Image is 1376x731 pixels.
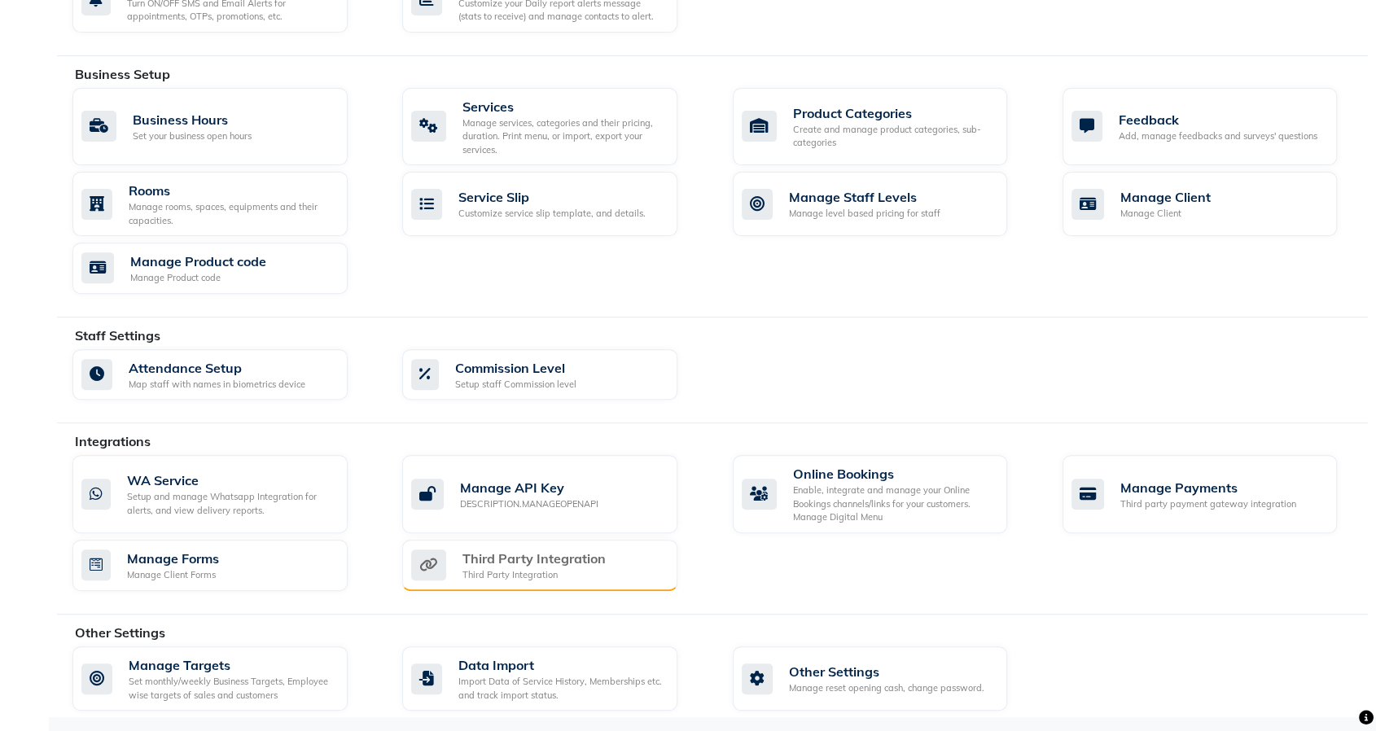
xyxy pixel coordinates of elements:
[402,646,708,711] a: Data ImportImport Data of Service History, Memberships etc. and track import status.
[1063,455,1368,533] a: Manage PaymentsThird party payment gateway integration
[458,655,664,675] div: Data Import
[462,116,664,157] div: Manage services, categories and their pricing, duration. Print menu, or import, export your servi...
[402,540,708,592] a: Third Party IntegrationThird Party Integration
[72,646,378,711] a: Manage TargetsSet monthly/weekly Business Targets, Employee wise targets of sales and customers
[455,378,576,392] div: Setup staff Commission level
[793,123,995,150] div: Create and manage product categories, sub-categories
[1119,129,1317,143] div: Add, manage feedbacks and surveys' questions
[460,478,598,497] div: Manage API Key
[72,349,378,401] a: Attendance SetupMap staff with names in biometrics device
[1119,110,1317,129] div: Feedback
[127,549,219,568] div: Manage Forms
[793,103,995,123] div: Product Categories
[127,490,335,517] div: Setup and manage Whatsapp Integration for alerts, and view delivery reports.
[460,497,598,511] div: DESCRIPTION.MANAGEOPENAPI
[462,549,606,568] div: Third Party Integration
[130,252,266,271] div: Manage Product code
[129,655,335,675] div: Manage Targets
[129,675,335,702] div: Set monthly/weekly Business Targets, Employee wise targets of sales and customers
[129,200,335,227] div: Manage rooms, spaces, equipments and their capacities.
[1120,207,1211,221] div: Manage Client
[1063,88,1368,166] a: FeedbackAdd, manage feedbacks and surveys' questions
[455,358,576,378] div: Commission Level
[1120,497,1296,511] div: Third party payment gateway integration
[793,464,995,484] div: Online Bookings
[72,455,378,533] a: WA ServiceSetup and manage Whatsapp Integration for alerts, and view delivery reports.
[72,540,378,592] a: Manage FormsManage Client Forms
[733,455,1038,533] a: Online BookingsEnable, integrate and manage your Online Bookings channels/links for your customer...
[462,568,606,582] div: Third Party Integration
[789,662,984,681] div: Other Settings
[789,681,984,695] div: Manage reset opening cash, change password.
[72,172,378,236] a: RoomsManage rooms, spaces, equipments and their capacities.
[1120,478,1296,497] div: Manage Payments
[733,88,1038,166] a: Product CategoriesCreate and manage product categories, sub-categories
[72,243,378,294] a: Manage Product codeManage Product code
[402,349,708,401] a: Commission LevelSetup staff Commission level
[402,88,708,166] a: ServicesManage services, categories and their pricing, duration. Print menu, or import, export yo...
[462,97,664,116] div: Services
[130,271,266,285] div: Manage Product code
[1063,172,1368,236] a: Manage ClientManage Client
[1120,187,1211,207] div: Manage Client
[127,568,219,582] div: Manage Client Forms
[793,484,995,524] div: Enable, integrate and manage your Online Bookings channels/links for your customers. Manage Digit...
[129,378,305,392] div: Map staff with names in biometrics device
[72,88,378,166] a: Business HoursSet your business open hours
[458,207,646,221] div: Customize service slip template, and details.
[733,646,1038,711] a: Other SettingsManage reset opening cash, change password.
[129,358,305,378] div: Attendance Setup
[458,187,646,207] div: Service Slip
[402,455,708,533] a: Manage API KeyDESCRIPTION.MANAGEOPENAPI
[127,471,335,490] div: WA Service
[402,172,708,236] a: Service SlipCustomize service slip template, and details.
[458,675,664,702] div: Import Data of Service History, Memberships etc. and track import status.
[129,181,335,200] div: Rooms
[789,207,940,221] div: Manage level based pricing for staff
[789,187,940,207] div: Manage Staff Levels
[133,110,252,129] div: Business Hours
[133,129,252,143] div: Set your business open hours
[733,172,1038,236] a: Manage Staff LevelsManage level based pricing for staff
